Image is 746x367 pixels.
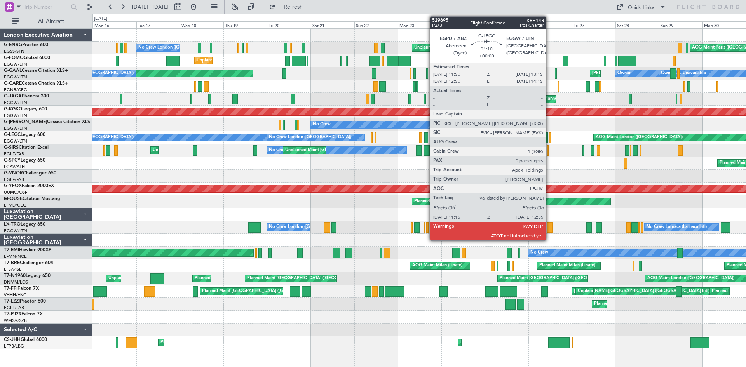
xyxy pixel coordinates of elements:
a: T7-EMIHawker 900XP [4,248,51,252]
div: Sun 22 [354,21,398,28]
div: Fri 27 [572,21,615,28]
a: G-KGKGLegacy 600 [4,107,47,111]
a: M-OUSECitation Mustang [4,197,60,201]
div: Planned Maint [GEOGRAPHIC_DATA] ([GEOGRAPHIC_DATA]) [202,285,324,297]
div: AOG Maint London ([GEOGRAPHIC_DATA]) [596,132,683,143]
div: A/C Unavailable [674,68,706,79]
div: AOG Maint Milan (Linate) [412,260,462,271]
a: LFPB/LBG [4,343,24,349]
a: CS-JHHGlobal 6000 [4,337,47,342]
a: EGGW/LTN [4,138,27,144]
a: VHHH/HKG [4,292,27,298]
a: LX-TROLegacy 650 [4,222,45,227]
div: Unplanned Maint [GEOGRAPHIC_DATA] ([GEOGRAPHIC_DATA] Intl) [578,285,713,297]
span: G-KGKG [4,107,22,111]
div: Tue 17 [136,21,180,28]
a: G-LEGCLegacy 600 [4,132,45,137]
div: Sun 29 [659,21,702,28]
a: G-YFOXFalcon 2000EX [4,184,54,188]
div: No Crew [313,119,331,130]
span: G-GARE [4,81,22,86]
span: G-FOMO [4,56,24,60]
div: Planned Maint Bournemouth [414,196,471,207]
a: T7-LZZIPraetor 600 [4,299,46,304]
div: No Crew [269,144,287,156]
span: T7-BRE [4,261,20,265]
div: Wed 18 [180,21,223,28]
a: EGGW/LTN [4,100,27,106]
div: Thu 19 [223,21,267,28]
div: Mon 30 [702,21,746,28]
div: Planned Maint [GEOGRAPHIC_DATA] ([GEOGRAPHIC_DATA]) [594,298,716,310]
span: M-OUSE [4,197,23,201]
a: G-JAGAPhenom 300 [4,94,49,99]
a: LFMD/CEQ [4,202,26,208]
div: Fri 20 [267,21,310,28]
div: Planned Maint [GEOGRAPHIC_DATA] ([GEOGRAPHIC_DATA]) [500,273,622,284]
span: Refresh [277,4,310,10]
a: DNMM/LOS [4,279,28,285]
div: Tue 24 [441,21,485,28]
span: All Aircraft [20,19,82,24]
a: G-SIRSCitation Excel [4,145,49,150]
div: Planned Maint [GEOGRAPHIC_DATA] ([GEOGRAPHIC_DATA]) [460,337,583,348]
a: EGGW/LTN [4,113,27,118]
span: LX-TRO [4,222,21,227]
div: AOG Maint London ([GEOGRAPHIC_DATA]) [647,273,734,284]
span: G-SPCY [4,158,21,163]
div: Unplanned Maint [GEOGRAPHIC_DATA] ([GEOGRAPHIC_DATA]) [414,42,542,54]
span: G-SIRS [4,145,19,150]
span: G-GAAL [4,68,22,73]
div: Quick Links [628,4,654,12]
input: Trip Number [24,1,68,13]
a: G-[PERSON_NAME]Cessna Citation XLS [4,120,90,124]
div: No Crew London ([GEOGRAPHIC_DATA]) [138,42,221,54]
span: G-ENRG [4,43,22,47]
div: Unplanned Maint [GEOGRAPHIC_DATA] ([GEOGRAPHIC_DATA]) [153,144,281,156]
a: EGLF/FAB [4,177,24,183]
a: G-SPCYLegacy 650 [4,158,45,163]
a: EGGW/LTN [4,228,27,234]
div: Planned Maint [GEOGRAPHIC_DATA] ([GEOGRAPHIC_DATA]) [544,93,666,105]
span: T7-PJ29 [4,312,21,317]
div: Owner [617,68,631,79]
a: LTBA/ISL [4,266,21,272]
a: T7-N1960Legacy 650 [4,273,51,278]
a: EGNR/CEG [4,87,27,93]
div: Sat 28 [615,21,659,28]
a: G-ENRGPraetor 600 [4,43,48,47]
div: No Crew London ([GEOGRAPHIC_DATA]) [269,221,351,233]
a: EGGW/LTN [4,125,27,131]
div: Planned Maint [GEOGRAPHIC_DATA] ([GEOGRAPHIC_DATA]) [195,273,317,284]
a: LGAV/ATH [4,164,25,170]
div: No Crew London ([GEOGRAPHIC_DATA]) [269,132,351,143]
a: G-FOMOGlobal 6000 [4,56,50,60]
span: G-JAGA [4,94,22,99]
a: T7-FFIFalcon 7X [4,286,39,291]
span: T7-N1960 [4,273,26,278]
a: EGLF/FAB [4,305,24,311]
span: T7-EMI [4,248,19,252]
a: UUMO/OSF [4,190,27,195]
div: Wed 25 [485,21,528,28]
button: Refresh [265,1,312,13]
a: G-GARECessna Citation XLS+ [4,81,68,86]
a: WMSA/SZB [4,318,27,324]
span: [DATE] - [DATE] [132,3,169,10]
span: T7-LZZI [4,299,20,304]
div: No Crew Larnaca (Larnaca Intl) [647,221,707,233]
div: Thu 26 [528,21,572,28]
button: Quick Links [612,1,670,13]
a: EGGW/LTN [4,61,27,67]
div: Unplanned Maint [GEOGRAPHIC_DATA] ([GEOGRAPHIC_DATA]) [285,144,413,156]
a: G-GAALCessna Citation XLS+ [4,68,68,73]
span: G-VNOR [4,171,23,176]
div: Mon 23 [398,21,441,28]
div: [DATE] [94,16,107,22]
span: G-LEGC [4,132,21,137]
div: [PERSON_NAME] ([GEOGRAPHIC_DATA]) [592,68,676,79]
div: No Crew [530,247,548,259]
a: T7-BREChallenger 604 [4,261,53,265]
div: Unplanned Maint [GEOGRAPHIC_DATA] ([GEOGRAPHIC_DATA]) [197,55,324,66]
span: CS-JHH [4,337,21,342]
